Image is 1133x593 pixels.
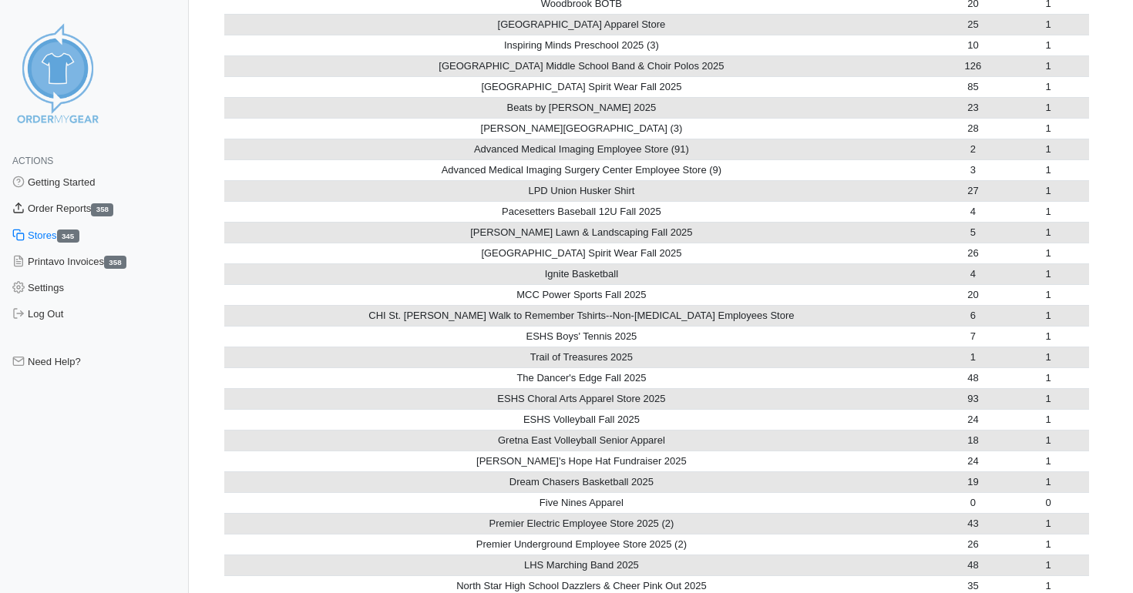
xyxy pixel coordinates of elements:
td: [PERSON_NAME][GEOGRAPHIC_DATA] (3) [224,118,939,139]
td: Five Nines Apparel [224,492,939,513]
td: Inspiring Minds Preschool 2025 (3) [224,35,939,55]
td: 1 [939,347,1007,367]
span: 345 [57,229,79,243]
td: Trail of Treasures 2025 [224,347,939,367]
td: 5 [939,222,1007,243]
td: 1 [1007,35,1089,55]
td: [GEOGRAPHIC_DATA] Spirit Wear Fall 2025 [224,243,939,263]
td: 48 [939,367,1007,388]
td: 4 [939,263,1007,284]
td: Advanced Medical Imaging Surgery Center Employee Store (9) [224,159,939,180]
td: 20 [939,284,1007,305]
td: 1 [1007,180,1089,201]
td: MCC Power Sports Fall 2025 [224,284,939,305]
td: 27 [939,180,1007,201]
td: ESHS Boys' Tennis 2025 [224,326,939,347]
td: 1 [1007,222,1089,243]
td: [PERSON_NAME]'s Hope Hat Fundraiser 2025 [224,451,939,471]
td: 85 [939,76,1007,97]
td: 28 [939,118,1007,139]
td: ESHS Volleyball Fall 2025 [224,409,939,430]
td: 1 [1007,201,1089,222]
td: Pacesetters Baseball 12U Fall 2025 [224,201,939,222]
td: Ignite Basketball [224,263,939,284]
td: 1 [1007,263,1089,284]
td: 3 [939,159,1007,180]
td: 1 [1007,513,1089,534]
td: 1 [1007,55,1089,76]
td: 18 [939,430,1007,451]
td: 24 [939,409,1007,430]
td: Premier Electric Employee Store 2025 (2) [224,513,939,534]
td: [GEOGRAPHIC_DATA] Apparel Store [224,14,939,35]
td: Gretna East Volleyball Senior Apparel [224,430,939,451]
td: 126 [939,55,1007,76]
td: [GEOGRAPHIC_DATA] Middle School Band & Choir Polos 2025 [224,55,939,76]
td: 23 [939,97,1007,118]
td: Premier Underground Employee Store 2025 (2) [224,534,939,554]
td: 19 [939,471,1007,492]
td: 6 [939,305,1007,326]
td: Dream Chasers Basketball 2025 [224,471,939,492]
td: 1 [1007,388,1089,409]
td: 26 [939,243,1007,263]
td: 26 [939,534,1007,554]
td: LPD Union Husker Shirt [224,180,939,201]
td: 24 [939,451,1007,471]
td: Advanced Medical Imaging Employee Store (91) [224,139,939,159]
td: 1 [1007,471,1089,492]
span: 358 [104,256,126,269]
td: 7 [939,326,1007,347]
td: 1 [1007,347,1089,367]
td: 1 [1007,76,1089,97]
td: 93 [939,388,1007,409]
td: [PERSON_NAME] Lawn & Landscaping Fall 2025 [224,222,939,243]
td: CHI St. [PERSON_NAME] Walk to Remember Tshirts--Non-[MEDICAL_DATA] Employees Store [224,305,939,326]
td: 0 [939,492,1007,513]
td: 43 [939,513,1007,534]
td: 1 [1007,284,1089,305]
td: 4 [939,201,1007,222]
td: 1 [1007,367,1089,388]
td: 1 [1007,139,1089,159]
td: 0 [1007,492,1089,513]
td: 48 [939,554,1007,575]
td: 1 [1007,14,1089,35]
td: 1 [1007,430,1089,451]
td: 1 [1007,409,1089,430]
td: 1 [1007,554,1089,575]
span: 358 [91,203,113,216]
td: ESHS Choral Arts Apparel Store 2025 [224,388,939,409]
span: Actions [12,156,53,166]
td: 1 [1007,305,1089,326]
td: 25 [939,14,1007,35]
td: [GEOGRAPHIC_DATA] Spirit Wear Fall 2025 [224,76,939,97]
td: 1 [1007,326,1089,347]
td: LHS Marching Band 2025 [224,554,939,575]
td: 1 [1007,118,1089,139]
td: The Dancer's Edge Fall 2025 [224,367,939,388]
td: 10 [939,35,1007,55]
td: 1 [1007,243,1089,263]
td: 2 [939,139,1007,159]
td: 1 [1007,159,1089,180]
td: 1 [1007,451,1089,471]
td: 1 [1007,97,1089,118]
td: Beats by [PERSON_NAME] 2025 [224,97,939,118]
td: 1 [1007,534,1089,554]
